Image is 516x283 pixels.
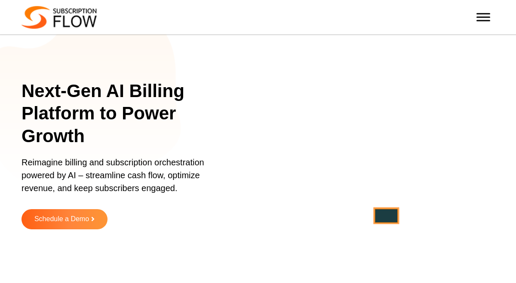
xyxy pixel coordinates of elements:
h1: Next-Gen AI Billing Platform to Power Growth [21,80,236,148]
a: Schedule a Demo [21,209,107,229]
button: Toggle Menu [476,13,490,21]
span: Schedule a Demo [34,216,89,223]
img: Subscriptionflow [21,6,97,29]
p: Reimagine billing and subscription orchestration powered by AI – streamline cash flow, optimize r... [21,156,225,203]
